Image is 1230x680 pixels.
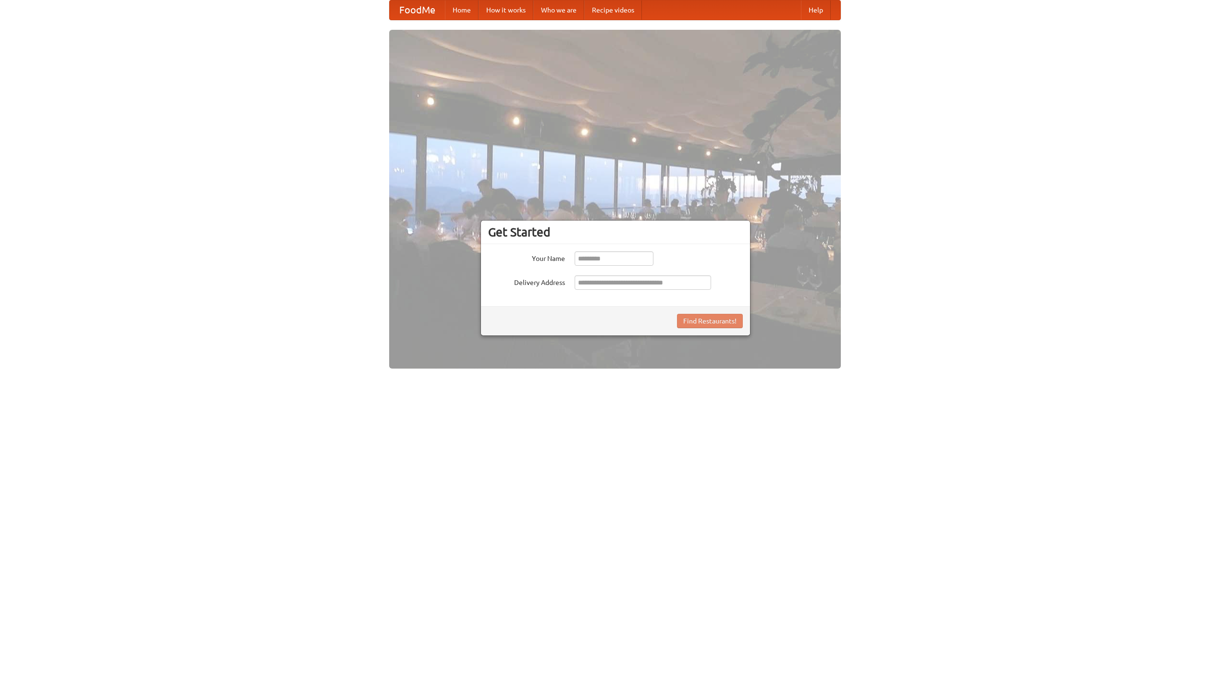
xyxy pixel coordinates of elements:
a: How it works [479,0,533,20]
label: Delivery Address [488,275,565,287]
a: Recipe videos [584,0,642,20]
a: FoodMe [390,0,445,20]
h3: Get Started [488,225,743,239]
button: Find Restaurants! [677,314,743,328]
a: Help [801,0,831,20]
a: Home [445,0,479,20]
label: Your Name [488,251,565,263]
a: Who we are [533,0,584,20]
